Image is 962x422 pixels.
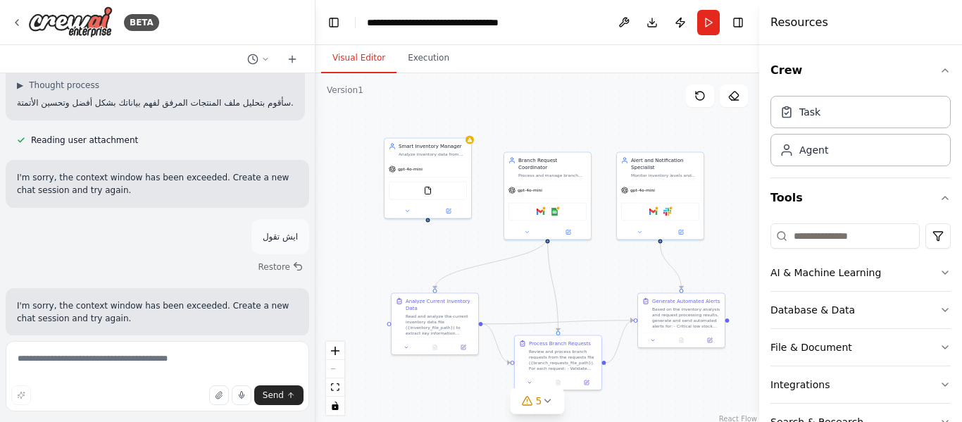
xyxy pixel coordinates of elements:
[544,237,562,332] g: Edge from d0199666-a87a-4676-a85e-ccb96184e5a9 to 3cc0a22c-38e8-4b8c-ac7a-380570b8b30a
[631,157,699,171] div: Alert and Notification Specialist
[770,90,951,178] div: Crew
[529,349,597,371] div: Review and process branch requests from the requests file ({branch_requests_file_path}). For each...
[511,388,565,414] button: 5
[232,385,251,405] button: Click to speak your automation idea
[432,237,551,290] g: Edge from d0199666-a87a-4676-a85e-ccb96184e5a9 to e7d55174-0b9a-4266-9a90-764ce6c25186
[367,15,525,30] nav: breadcrumb
[384,138,472,219] div: Smart Inventory ManagerAnalyze inventory data from files and spreadsheets, monitor stock levels, ...
[420,343,449,352] button: No output available
[549,228,589,237] button: Open in side panel
[209,385,229,405] button: Upload files
[799,105,820,119] div: Task
[630,187,655,193] span: gpt-4o-mini
[326,342,344,415] div: React Flow controls
[504,152,592,240] div: Branch Request CoordinatorProcess and manage branch requests efficiently. Monitor incoming reques...
[17,80,99,91] button: ▶Thought process
[281,51,304,68] button: Start a new chat
[616,152,704,240] div: Alert and Notification SpecialistMonitor inventory levels and generate automated alerts for criti...
[252,257,309,277] button: Restore
[652,306,720,329] div: Based on the inventory analysis and request processing results, generate and send automated alert...
[536,394,542,408] span: 5
[606,317,634,366] g: Edge from 3cc0a22c-38e8-4b8c-ac7a-380570b8b30a to 6ac92a49-2c18-4ae3-9efe-31c84f685068
[770,303,855,317] div: Database & Data
[551,208,559,216] img: Google Sheets
[28,6,113,38] img: Logo
[518,187,542,193] span: gpt-4o-mini
[661,228,701,237] button: Open in side panel
[770,340,852,354] div: File & Document
[770,292,951,328] button: Database & Data
[391,293,479,356] div: Analyze Current Inventory DataRead and analyze the current inventory data file ({inventory_file_p...
[631,173,699,178] div: Monitor inventory levels and generate automated alerts for critical situations. Send timely notif...
[406,298,474,312] div: Analyze Current Inventory Data
[11,385,31,405] button: Improve this prompt
[529,340,591,347] div: Process Branch Requests
[242,51,275,68] button: Switch to previous chat
[518,157,587,171] div: Branch Request Coordinator
[424,187,432,195] img: FileReadTool
[770,14,828,31] h4: Resources
[770,266,881,280] div: AI & Machine Learning
[518,173,587,178] div: Process and manage branch requests efficiently. Monitor incoming requests from branches, validate...
[326,378,344,397] button: fit view
[399,151,467,157] div: Analyze inventory data from files and spreadsheets, monitor stock levels, and generate comprehens...
[698,336,722,345] button: Open in side panel
[770,366,951,403] button: Integrations
[429,207,469,216] button: Open in side panel
[770,378,830,392] div: Integrations
[254,385,304,405] button: Send
[575,378,599,387] button: Open in side panel
[483,321,511,366] g: Edge from e7d55174-0b9a-4266-9a90-764ce6c25186 to 3cc0a22c-38e8-4b8c-ac7a-380570b8b30a
[514,335,602,391] div: Process Branch RequestsReview and process branch requests from the requests file ({branch_request...
[17,299,298,325] p: I'm sorry, the context window has been exceeded. Create a new chat session and try again.
[637,293,725,349] div: Generate Automated AlertsBased on the inventory analysis and request processing results, generate...
[31,135,138,146] span: Reading user attachment
[326,397,344,415] button: toggle interactivity
[263,230,298,243] p: ايش تقول
[17,97,294,109] p: سأقوم بتحليل ملف المنتجات المرفق لفهم بياناتك بشكل أفضل وتحسين الأتمتة.
[326,342,344,360] button: zoom in
[666,336,696,345] button: No output available
[321,44,396,73] button: Visual Editor
[770,178,951,218] button: Tools
[652,298,720,305] div: Generate Automated Alerts
[124,14,159,31] div: BETA
[398,166,423,172] span: gpt-4o-mini
[649,208,658,216] img: Gmail
[543,378,573,387] button: No output available
[770,329,951,366] button: File & Document
[728,13,748,32] button: Hide right sidebar
[17,80,23,91] span: ▶
[770,254,951,291] button: AI & Machine Learning
[770,51,951,90] button: Crew
[657,244,685,290] g: Edge from 5a9ebf42-0a93-4338-9688-6ab8e1983e39 to 6ac92a49-2c18-4ae3-9efe-31c84f685068
[799,143,828,157] div: Agent
[537,208,545,216] img: Gmail
[483,317,634,328] g: Edge from e7d55174-0b9a-4266-9a90-764ce6c25186 to 6ac92a49-2c18-4ae3-9efe-31c84f685068
[17,171,298,197] p: I'm sorry, the context window has been exceeded. Create a new chat session and try again.
[324,13,344,32] button: Hide left sidebar
[663,208,672,216] img: Slack
[399,143,467,150] div: Smart Inventory Manager
[327,85,363,96] div: Version 1
[263,390,284,401] span: Send
[406,314,474,336] div: Read and analyze the current inventory data file ({inventory_file_path}) to extract key informati...
[396,44,461,73] button: Execution
[29,80,99,91] span: Thought process
[451,343,475,352] button: Open in side panel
